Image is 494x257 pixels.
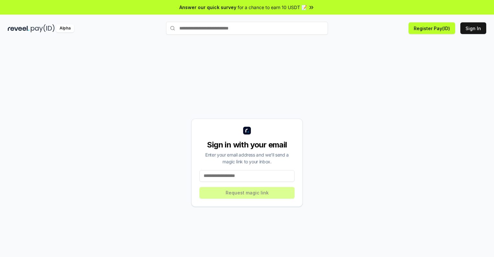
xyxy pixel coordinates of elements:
img: logo_small [243,127,251,134]
img: reveel_dark [8,24,29,32]
button: Register Pay(ID) [409,22,455,34]
div: Enter your email address and we’ll send a magic link to your inbox. [199,151,295,165]
div: Sign in with your email [199,140,295,150]
button: Sign In [460,22,486,34]
div: Alpha [56,24,74,32]
span: Answer our quick survey [179,4,236,11]
span: for a chance to earn 10 USDT 📝 [238,4,307,11]
img: pay_id [31,24,55,32]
